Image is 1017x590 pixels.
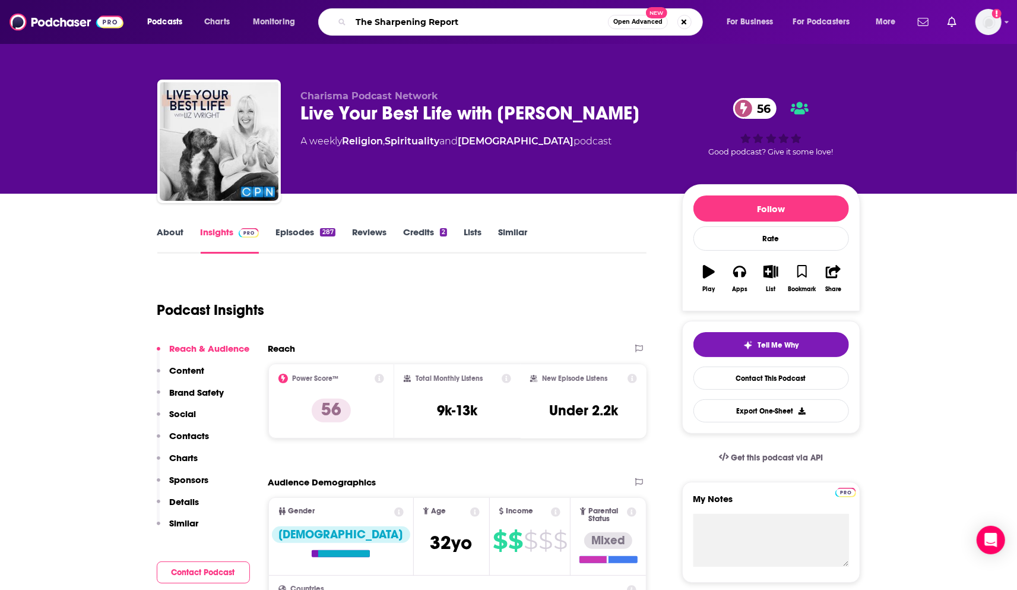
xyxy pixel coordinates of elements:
[693,195,849,222] button: Follow
[301,134,612,149] div: A weekly podcast
[170,474,209,485] p: Sponsors
[793,14,850,30] span: For Podcasters
[352,226,386,254] a: Reviews
[430,531,473,554] span: 32 yo
[732,286,747,293] div: Apps
[693,226,849,251] div: Rate
[170,365,205,376] p: Content
[440,135,458,147] span: and
[508,531,522,550] span: $
[613,19,663,25] span: Open Advanced
[646,7,667,18] span: New
[204,14,230,30] span: Charts
[758,340,799,350] span: Tell Me Why
[693,367,849,390] a: Contact This Podcast
[245,12,311,31] button: open menu
[709,147,834,156] span: Good podcast? Give it some love!
[608,15,668,29] button: Open AdvancedNew
[755,257,786,300] button: List
[201,226,259,254] a: InsightsPodchaser Pro
[992,9,1002,18] svg: Add a profile image
[385,135,440,147] a: Spirituality
[147,14,182,30] span: Podcasts
[975,9,1002,35] button: Show profile menu
[253,14,295,30] span: Monitoring
[275,226,335,254] a: Episodes287
[9,11,123,33] img: Podchaser - Follow, Share and Rate Podcasts
[693,257,724,300] button: Play
[160,82,278,201] img: Live Your Best Life with Liz Wright
[293,374,339,383] h2: Power Score™
[493,531,507,550] span: $
[157,430,210,452] button: Contacts
[170,387,224,398] p: Brand Safety
[549,402,618,419] h3: Under 2.2k
[157,452,198,474] button: Charts
[157,301,265,319] h1: Podcast Insights
[351,12,608,31] input: Search podcasts, credits, & more...
[538,531,552,550] span: $
[731,453,823,463] span: Get this podcast via API
[157,226,184,254] a: About
[272,526,410,543] div: [DEMOGRAPHIC_DATA]
[825,286,841,293] div: Share
[268,477,376,488] h2: Audience Demographics
[170,518,199,529] p: Similar
[693,399,849,422] button: Export One-Sheet
[876,14,896,30] span: More
[913,12,933,32] a: Show notifications dropdown
[431,507,446,515] span: Age
[693,493,849,514] label: My Notes
[157,343,250,365] button: Reach & Audience
[239,228,259,238] img: Podchaser Pro
[139,12,198,31] button: open menu
[157,496,199,518] button: Details
[403,226,447,254] a: Credits2
[977,526,1005,554] div: Open Intercom Messenger
[584,532,632,549] div: Mixed
[157,365,205,387] button: Content
[157,518,199,539] button: Similar
[343,135,384,147] a: Religion
[320,228,335,236] div: 287
[542,374,607,383] h2: New Episode Listens
[170,496,199,507] p: Details
[785,12,867,31] button: open menu
[724,257,755,300] button: Apps
[170,408,197,419] p: Social
[312,399,351,422] p: 56
[718,12,788,31] button: open menu
[416,374,483,383] h2: Total Monthly Listens
[384,135,385,147] span: ,
[709,443,833,472] a: Get this podcast via API
[835,488,856,497] img: Podchaser Pro
[788,286,816,293] div: Bookmark
[301,90,439,102] span: Charisma Podcast Network
[157,408,197,430] button: Social
[498,226,527,254] a: Similar
[170,430,210,441] p: Contacts
[437,402,477,419] h3: 9k-13k
[743,340,753,350] img: tell me why sparkle
[157,561,250,583] button: Contact Podcast
[524,531,537,550] span: $
[787,257,818,300] button: Bookmark
[835,486,856,497] a: Pro website
[943,12,961,32] a: Show notifications dropdown
[330,8,714,36] div: Search podcasts, credits, & more...
[157,474,209,496] button: Sponsors
[197,12,237,31] a: Charts
[157,387,224,409] button: Brand Safety
[975,9,1002,35] span: Logged in as TinaPugh
[682,90,860,164] div: 56Good podcast? Give it some love!
[975,9,1002,35] img: User Profile
[766,286,776,293] div: List
[867,12,911,31] button: open menu
[745,98,777,119] span: 56
[693,332,849,357] button: tell me why sparkleTell Me Why
[170,452,198,463] p: Charts
[464,226,481,254] a: Lists
[268,343,296,354] h2: Reach
[588,507,625,523] span: Parental Status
